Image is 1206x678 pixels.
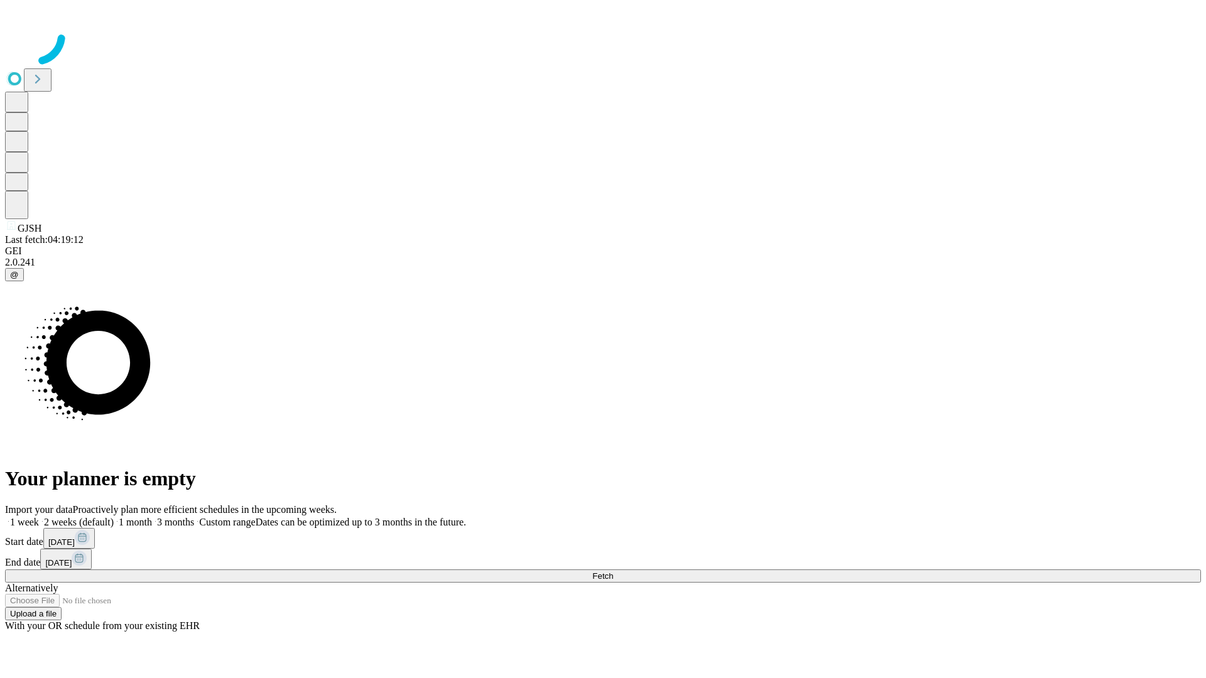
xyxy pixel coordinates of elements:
[5,620,200,631] span: With your OR schedule from your existing EHR
[5,257,1201,268] div: 2.0.241
[5,528,1201,549] div: Start date
[18,223,41,234] span: GJSH
[10,270,19,279] span: @
[43,528,95,549] button: [DATE]
[40,549,92,569] button: [DATE]
[5,569,1201,583] button: Fetch
[5,234,84,245] span: Last fetch: 04:19:12
[10,517,39,527] span: 1 week
[199,517,255,527] span: Custom range
[5,467,1201,490] h1: Your planner is empty
[5,607,62,620] button: Upload a file
[73,504,337,515] span: Proactively plan more efficient schedules in the upcoming weeks.
[5,245,1201,257] div: GEI
[5,504,73,515] span: Import your data
[256,517,466,527] span: Dates can be optimized up to 3 months in the future.
[44,517,114,527] span: 2 weeks (default)
[5,549,1201,569] div: End date
[45,558,72,568] span: [DATE]
[592,571,613,581] span: Fetch
[5,268,24,281] button: @
[119,517,152,527] span: 1 month
[157,517,194,527] span: 3 months
[48,537,75,547] span: [DATE]
[5,583,58,593] span: Alternatively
